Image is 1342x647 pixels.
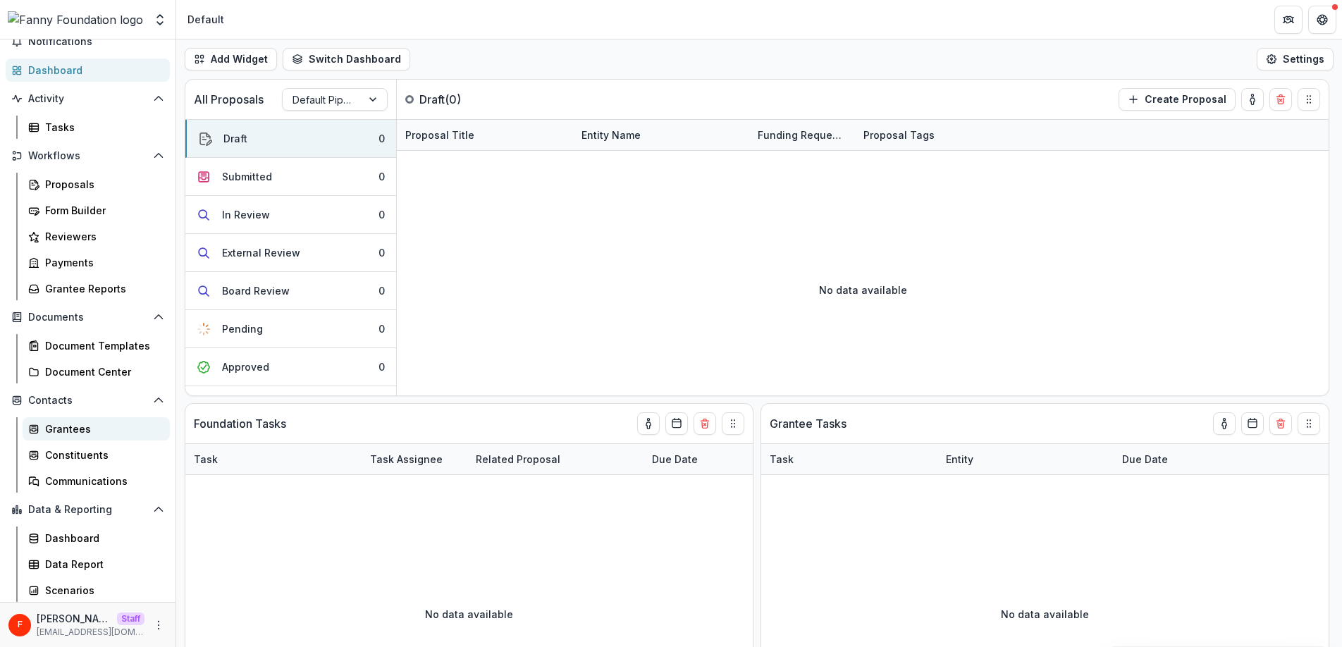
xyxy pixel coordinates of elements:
a: Tasks [23,116,170,139]
img: Fanny Foundation logo [8,11,143,28]
button: Open Documents [6,306,170,328]
div: Proposal Tags [855,120,1031,150]
button: Submitted0 [185,158,396,196]
div: Proposal Title [397,120,573,150]
div: Related Proposal [467,444,644,474]
div: External Review [222,245,300,260]
button: Open Contacts [6,389,170,412]
p: Staff [117,612,144,625]
button: Notifications [6,30,170,53]
button: Add Widget [185,48,277,70]
button: Create Proposal [1119,88,1236,111]
a: Constituents [23,443,170,467]
span: Contacts [28,395,147,407]
p: Draft ( 0 ) [419,91,525,108]
div: Payments [45,255,159,270]
a: Form Builder [23,199,170,222]
button: Draft0 [185,120,396,158]
div: Fanny [18,620,23,629]
div: 0 [378,359,385,374]
a: Dashboard [6,58,170,82]
button: Open Workflows [6,144,170,167]
button: External Review0 [185,234,396,272]
a: Reviewers [23,225,170,248]
p: No data available [819,283,907,297]
button: Settings [1257,48,1334,70]
div: Task [185,444,362,474]
div: Due Date [644,444,749,474]
button: Pending0 [185,310,396,348]
div: 0 [378,245,385,260]
button: toggle-assigned-to-me [1213,412,1236,435]
div: Entity [937,444,1114,474]
div: Form Builder [45,203,159,218]
div: Due Date [644,452,706,467]
button: Calendar [1241,412,1264,435]
div: Approved [222,359,269,374]
div: Dashboard [28,63,159,78]
a: Grantee Reports [23,277,170,300]
div: Document Center [45,364,159,379]
button: Open Data & Reporting [6,498,170,521]
p: [EMAIL_ADDRESS][DOMAIN_NAME] [37,626,144,639]
div: Reviewers [45,229,159,244]
span: Data & Reporting [28,504,147,516]
a: Scenarios [23,579,170,602]
button: Board Review0 [185,272,396,310]
button: More [150,617,167,634]
button: Partners [1274,6,1303,34]
div: Due Date [1114,452,1176,467]
div: In Review [222,207,270,222]
button: toggle-assigned-to-me [637,412,660,435]
div: Task [761,452,802,467]
span: Workflows [28,150,147,162]
button: Drag [1298,88,1320,111]
a: Dashboard [23,526,170,550]
button: Delete card [1269,88,1292,111]
div: Entity Name [573,120,749,150]
div: Funding Requested [749,120,855,150]
button: Drag [1298,412,1320,435]
div: Task Assignee [362,444,467,474]
div: Communications [45,474,159,488]
button: In Review0 [185,196,396,234]
a: Communications [23,469,170,493]
div: Data Report [45,557,159,572]
div: Document Templates [45,338,159,353]
div: Tasks [45,120,159,135]
div: Draft [223,131,247,146]
button: Calendar [665,412,688,435]
p: All Proposals [194,91,264,108]
button: Approved0 [185,348,396,386]
div: 0 [378,321,385,336]
div: Due Date [1114,444,1219,474]
button: Delete card [1269,412,1292,435]
button: Switch Dashboard [283,48,410,70]
div: Entity Name [573,128,649,142]
div: Entity [937,452,982,467]
button: Open Activity [6,87,170,110]
div: Proposals [45,177,159,192]
p: Foundation Tasks [194,415,286,432]
button: toggle-assigned-to-me [1241,88,1264,111]
div: 0 [378,169,385,184]
div: Task [761,444,937,474]
div: Pending [222,321,263,336]
nav: breadcrumb [182,9,230,30]
button: Delete card [694,412,716,435]
p: Grantee Tasks [770,415,847,432]
a: Data Report [23,553,170,576]
div: Constituents [45,448,159,462]
span: Activity [28,93,147,105]
div: Grantees [45,421,159,436]
div: Dashboard [45,531,159,546]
